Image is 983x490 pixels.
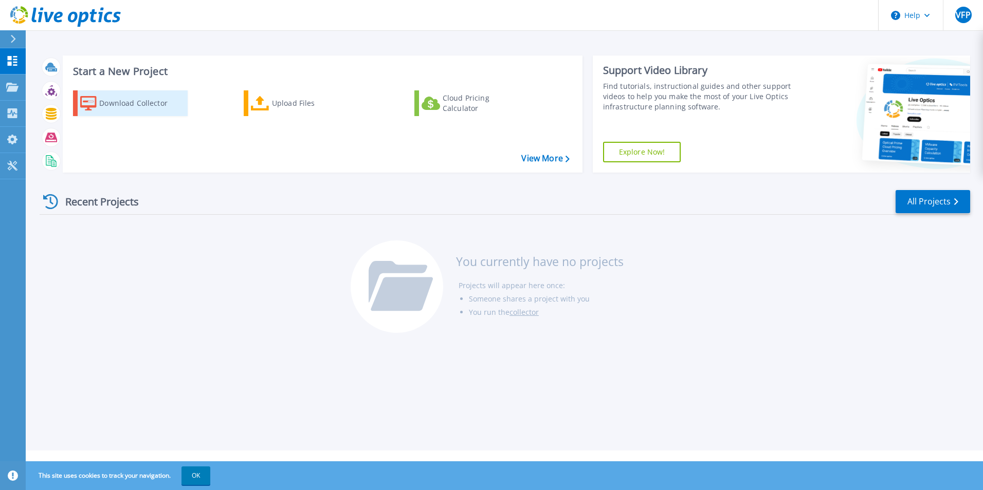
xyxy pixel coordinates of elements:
[244,90,358,116] a: Upload Files
[181,466,210,485] button: OK
[443,93,525,114] div: Cloud Pricing Calculator
[956,11,970,19] span: VFP
[603,64,795,77] div: Support Video Library
[73,66,569,77] h3: Start a New Project
[456,256,624,267] h3: You currently have no projects
[73,90,188,116] a: Download Collector
[509,307,539,317] a: collector
[896,190,970,213] a: All Projects
[272,93,354,114] div: Upload Files
[469,292,624,306] li: Someone shares a project with you
[521,154,569,163] a: View More
[28,466,210,485] span: This site uses cookies to track your navigation.
[99,93,181,114] div: Download Collector
[414,90,529,116] a: Cloud Pricing Calculator
[603,142,681,162] a: Explore Now!
[603,81,795,112] div: Find tutorials, instructional guides and other support videos to help you make the most of your L...
[459,279,624,292] li: Projects will appear here once:
[40,189,153,214] div: Recent Projects
[469,306,624,319] li: You run the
